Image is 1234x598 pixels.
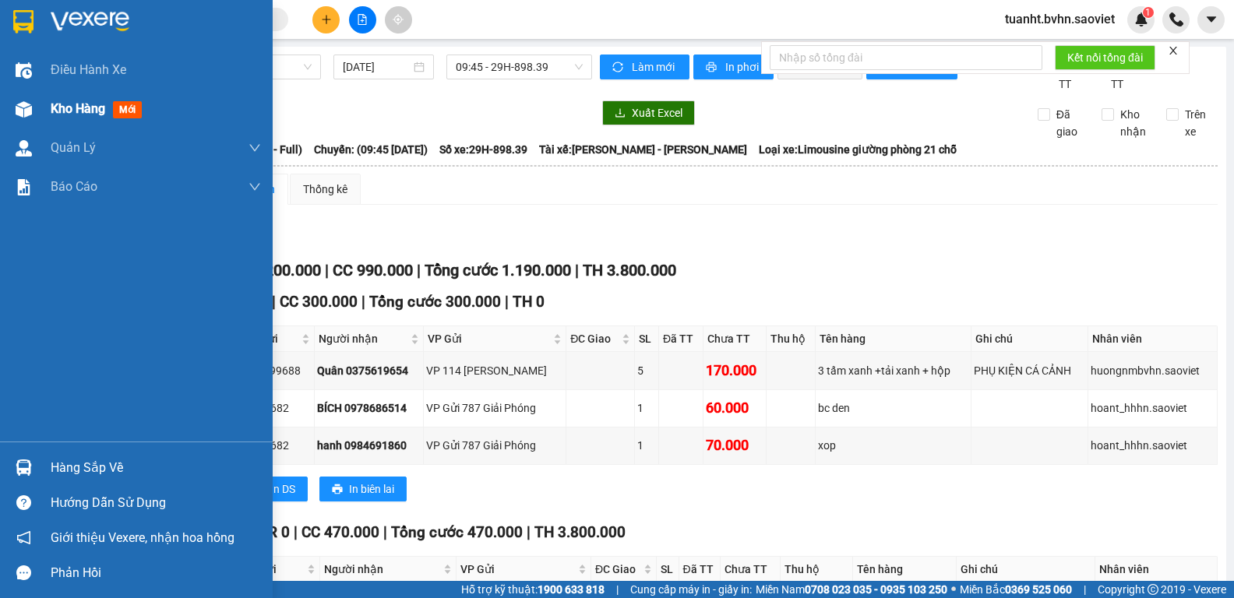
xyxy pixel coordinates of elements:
span: | [575,261,579,280]
img: logo-vxr [13,10,33,33]
span: | [527,523,531,541]
button: Kết nối tổng đài [1055,45,1155,70]
input: Nhập số tổng đài [770,45,1042,70]
span: Người nhận [324,561,439,578]
button: printerIn phơi [693,55,774,79]
strong: 1900 633 818 [538,583,605,596]
span: Số xe: 29H-898.39 [439,141,527,158]
span: down [249,181,261,193]
span: message [16,565,31,580]
td: VP 114 Trần Nhật Duật [424,352,566,389]
span: Tổng cước 1.190.000 [425,261,571,280]
strong: 0369 525 060 [1005,583,1072,596]
span: printer [332,484,343,496]
span: Tổng cước 300.000 [369,293,501,311]
span: close [1168,45,1179,56]
span: In DS [270,480,295,498]
div: Thống kê [303,181,347,198]
span: Hỗ trợ kỹ thuật: [461,581,605,598]
span: ⚪️ [951,586,956,593]
th: Thu hộ [781,557,853,582]
span: download [615,107,626,120]
button: printerIn DS [241,477,308,501]
div: 1 [637,437,656,454]
sup: 1 [1143,7,1154,18]
img: phone-icon [1169,12,1183,26]
span: mới [113,101,142,118]
img: warehouse-icon [16,62,32,79]
span: copyright [1148,584,1158,595]
input: 14/10/2025 [343,58,411,76]
img: warehouse-icon [16,459,32,476]
span: Người nhận [319,330,407,347]
span: | [272,293,276,311]
span: TH 0 [513,293,545,311]
div: VP Gửi 787 Giải Phóng [426,399,563,417]
span: CC 300.000 [280,293,358,311]
span: Trên xe [1179,106,1218,140]
span: | [505,293,509,311]
span: ĐC Giao [570,330,619,347]
th: SL [657,557,679,582]
th: Ghi chú [957,557,1095,582]
span: | [325,261,329,280]
button: caret-down [1197,6,1225,33]
strong: 0708 023 035 - 0935 103 250 [805,583,947,596]
span: | [294,523,298,541]
div: VP 114 [PERSON_NAME] [426,362,563,379]
button: aim [385,6,412,33]
span: tuanht.bvhn.saoviet [992,9,1127,29]
div: bc den [818,399,968,417]
span: VP Gửi [460,561,575,578]
span: | [383,523,387,541]
td: VP Gửi 787 Giải Phóng [424,390,566,427]
div: Hàng sắp về [51,456,261,480]
span: Kho nhận [1114,106,1154,140]
button: syncLàm mới [600,55,689,79]
div: hoant_hhhn.saoviet [1091,399,1215,417]
div: Quân 0375619654 [317,362,421,379]
span: aim [393,14,404,25]
span: TH 3.800.000 [583,261,676,280]
div: hanh 0984691860 [317,437,421,454]
img: icon-new-feature [1134,12,1148,26]
button: plus [312,6,340,33]
span: Loại xe: Limousine giường phòng 21 chỗ [759,141,957,158]
img: solution-icon [16,179,32,195]
span: In biên lai [349,480,394,498]
div: hoant_hhhn.saoviet [1091,437,1215,454]
div: VP Gửi 787 Giải Phóng [426,437,563,454]
th: Đã TT [679,557,721,582]
th: Tên hàng [816,326,971,352]
div: 1 [637,399,656,417]
span: | [417,261,421,280]
th: Nhân viên [1095,557,1218,582]
div: huongnmbvhn.saoviet [1091,362,1215,379]
span: plus [321,14,332,25]
span: Miền Bắc [960,581,1072,598]
span: sync [612,62,626,74]
span: CR 0 [259,523,290,541]
span: Miền Nam [756,581,947,598]
span: Đã giao [1050,106,1090,140]
div: Phản hồi [51,561,261,585]
span: TH 3.800.000 [534,523,626,541]
span: 09:45 - 29H-898.39 [456,55,583,79]
span: Kết nối tổng đài [1067,49,1143,66]
div: 5 [637,362,656,379]
span: notification [16,530,31,545]
span: In phơi [725,58,761,76]
span: Quản Lý [51,138,96,157]
div: 60.000 [706,397,763,419]
td: VP Gửi 787 Giải Phóng [424,427,566,465]
img: warehouse-icon [16,140,32,157]
span: Kho hàng [51,101,105,116]
span: Báo cáo [51,177,97,196]
span: 1 [1145,7,1151,18]
span: Chuyến: (09:45 [DATE]) [314,141,428,158]
span: CC 470.000 [301,523,379,541]
span: | [361,293,365,311]
button: downloadXuất Excel [602,100,695,125]
div: Hướng dẫn sử dụng [51,491,261,515]
span: Giới thiệu Vexere, nhận hoa hồng [51,528,234,547]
